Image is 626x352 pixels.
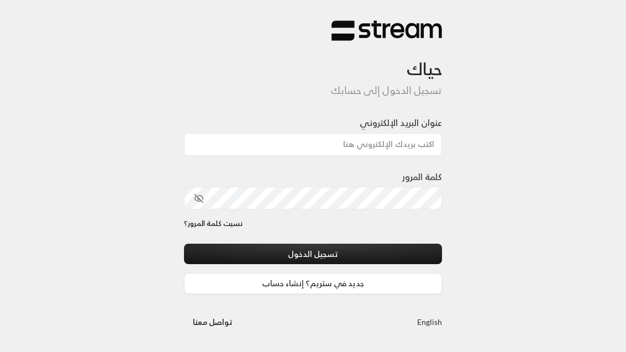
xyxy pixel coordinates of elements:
[417,312,442,332] a: English
[184,218,243,229] a: نسيت كلمة المرور؟
[360,116,442,129] label: عنوان البريد الإلكتروني
[184,312,242,332] button: تواصل معنا
[184,41,443,80] h3: حياك
[184,273,443,293] a: جديد في ستريم؟ إنشاء حساب
[184,85,443,97] h5: تسجيل الدخول إلى حسابك
[190,189,208,208] button: toggle password visibility
[184,133,443,156] input: اكتب بريدك الإلكتروني هنا
[332,20,442,41] img: Stream Logo
[184,244,443,264] button: تسجيل الدخول
[402,170,442,183] label: كلمة المرور
[184,315,242,329] a: تواصل معنا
